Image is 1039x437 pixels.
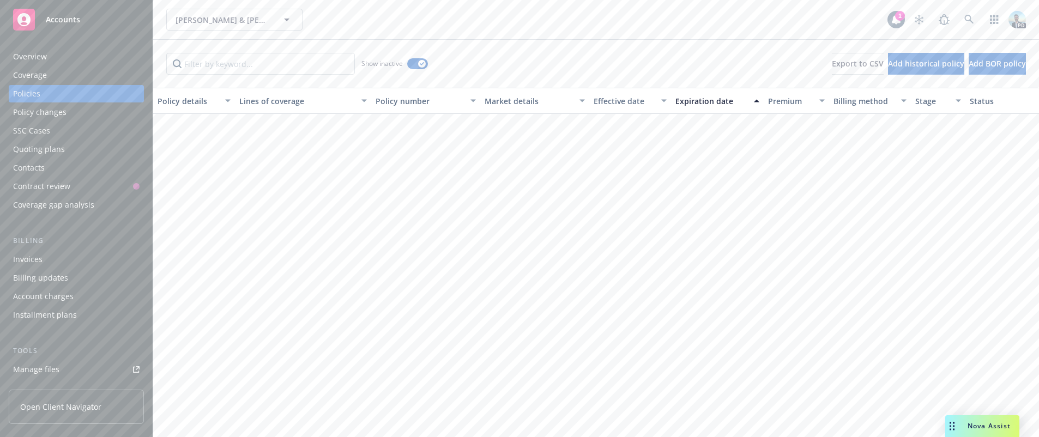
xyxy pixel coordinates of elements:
a: Policy changes [9,104,144,121]
a: Account charges [9,288,144,305]
div: Policy changes [13,104,67,121]
div: Tools [9,345,144,356]
a: Search [958,9,980,31]
div: Invoices [13,251,43,268]
div: Contract review [13,178,70,195]
a: Invoices [9,251,144,268]
div: Market details [485,95,573,107]
div: Policy details [158,95,219,107]
div: Expiration date [675,95,747,107]
div: Coverage [13,66,47,84]
span: Add BOR policy [969,58,1026,69]
a: Quoting plans [9,141,144,158]
div: Billing method [833,95,895,107]
a: Policy checking [9,379,144,397]
a: Overview [9,48,144,65]
div: Coverage gap analysis [13,196,94,214]
button: Lines of coverage [235,88,371,114]
div: Manage files [13,361,59,378]
div: Status [970,95,1036,107]
div: Policy checking [13,379,68,397]
span: Open Client Navigator [20,401,101,412]
a: SSC Cases [9,122,144,139]
div: Policy number [376,95,464,107]
div: Account charges [13,288,74,305]
button: Add BOR policy [969,53,1026,75]
a: Coverage [9,66,144,84]
a: Switch app [983,9,1005,31]
div: Effective date [594,95,655,107]
a: Report a Bug [933,9,955,31]
button: Export to CSV [832,53,884,75]
button: Add historical policy [888,53,964,75]
span: Export to CSV [832,58,884,69]
a: Policies [9,85,144,102]
div: Quoting plans [13,141,65,158]
div: Policies [13,85,40,102]
button: Policy number [371,88,480,114]
span: Nova Assist [968,421,1011,430]
button: Nova Assist [945,415,1019,437]
div: 1 [895,11,905,21]
button: Market details [480,88,589,114]
button: Billing method [829,88,911,114]
button: Effective date [589,88,671,114]
div: Contacts [13,159,45,177]
div: SSC Cases [13,122,50,139]
a: Installment plans [9,306,144,324]
span: Show inactive [361,59,403,68]
div: Overview [13,48,47,65]
div: Stage [915,95,949,107]
span: Add historical policy [888,58,964,69]
a: Coverage gap analysis [9,196,144,214]
div: Billing updates [13,269,68,287]
button: Expiration date [671,88,764,114]
div: Drag to move [945,415,959,437]
a: Manage files [9,361,144,378]
button: Premium [764,88,829,114]
a: Billing updates [9,269,144,287]
span: [PERSON_NAME] & [PERSON_NAME] [176,14,270,26]
div: Premium [768,95,813,107]
div: Billing [9,235,144,246]
span: Accounts [46,15,80,24]
input: Filter by keyword... [166,53,355,75]
div: Lines of coverage [239,95,355,107]
a: Accounts [9,4,144,35]
a: Contacts [9,159,144,177]
img: photo [1008,11,1026,28]
div: Installment plans [13,306,77,324]
a: Stop snowing [908,9,930,31]
button: Policy details [153,88,235,114]
a: Contract review [9,178,144,195]
button: [PERSON_NAME] & [PERSON_NAME] [166,9,303,31]
button: Stage [911,88,965,114]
